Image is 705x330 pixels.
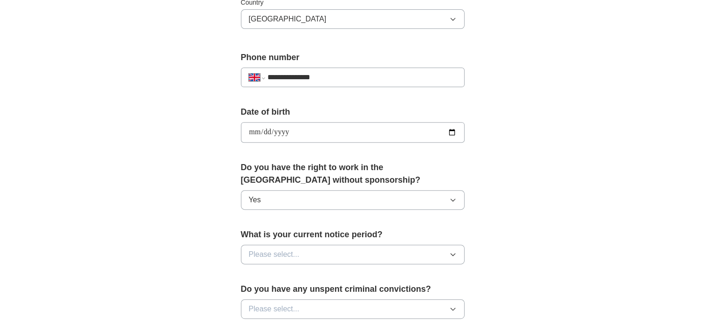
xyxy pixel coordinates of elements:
[241,245,465,264] button: Please select...
[249,14,327,25] span: [GEOGRAPHIC_DATA]
[241,161,465,186] label: Do you have the right to work in the [GEOGRAPHIC_DATA] without sponsorship?
[249,249,300,260] span: Please select...
[241,106,465,118] label: Date of birth
[241,299,465,319] button: Please select...
[241,283,465,296] label: Do you have any unspent criminal convictions?
[241,51,465,64] label: Phone number
[241,190,465,210] button: Yes
[249,194,261,206] span: Yes
[241,228,465,241] label: What is your current notice period?
[241,9,465,29] button: [GEOGRAPHIC_DATA]
[249,303,300,315] span: Please select...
